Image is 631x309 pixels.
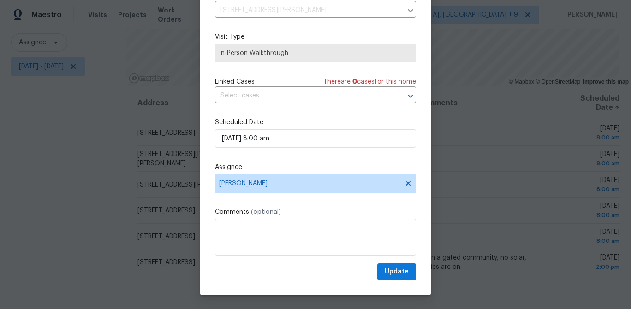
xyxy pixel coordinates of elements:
[251,209,281,215] span: (optional)
[377,263,416,280] button: Update
[219,180,400,187] span: [PERSON_NAME]
[215,129,416,148] input: M/D/YYYY
[215,3,402,18] input: Enter in an address
[215,163,416,172] label: Assignee
[215,118,416,127] label: Scheduled Date
[215,77,255,86] span: Linked Cases
[215,32,416,42] label: Visit Type
[352,79,357,85] span: 0
[219,48,412,58] span: In-Person Walkthrough
[215,89,390,103] input: Select cases
[215,207,416,217] label: Comments
[404,90,417,103] button: Open
[323,77,416,86] span: There are case s for this home
[385,266,409,278] span: Update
